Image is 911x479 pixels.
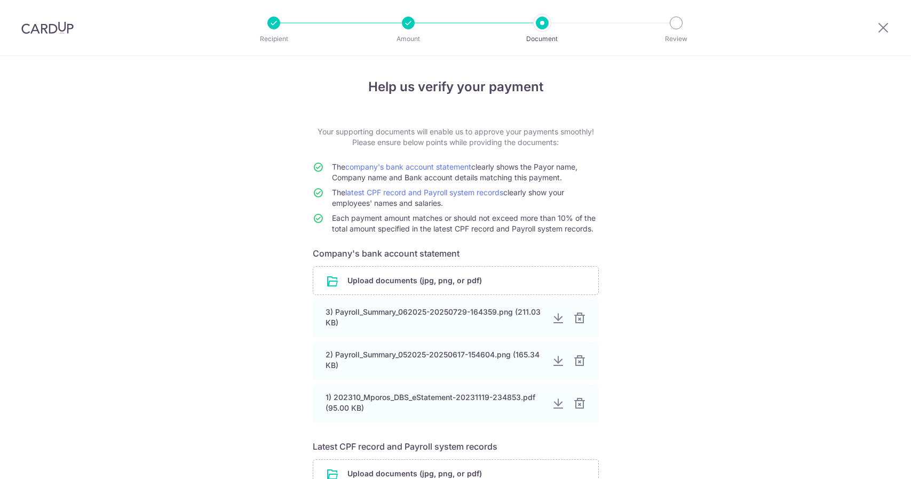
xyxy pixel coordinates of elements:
[313,77,599,97] h4: Help us verify your payment
[234,34,313,44] p: Recipient
[345,162,471,171] a: company's bank account statement
[326,392,543,413] div: 1) 202310_Mporos_DBS_eStatement-20231119-234853.pdf (95.00 KB)
[345,188,503,197] a: latest CPF record and Payroll system records
[332,188,564,207] span: The clearly show your employees' names and salaries.
[326,349,543,371] div: 2) Payroll_Summary_052025-20250617-154604.png (165.34 KB)
[313,126,599,148] p: Your supporting documents will enable us to approve your payments smoothly! Please ensure below p...
[326,307,543,328] div: 3) Payroll_Summary_062025-20250729-164359.png (211.03 KB)
[313,247,599,260] h6: Company's bank account statement
[332,213,596,233] span: Each payment amount matches or should not exceed more than 10% of the total amount specified in t...
[503,34,582,44] p: Document
[21,21,74,34] img: CardUp
[637,34,716,44] p: Review
[843,447,900,474] iframe: Opens a widget where you can find more information
[313,440,599,453] h6: Latest CPF record and Payroll system records
[313,266,599,295] div: Upload documents (jpg, png, or pdf)
[369,34,448,44] p: Amount
[332,162,577,182] span: The clearly shows the Payor name, Company name and Bank account details matching this payment.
